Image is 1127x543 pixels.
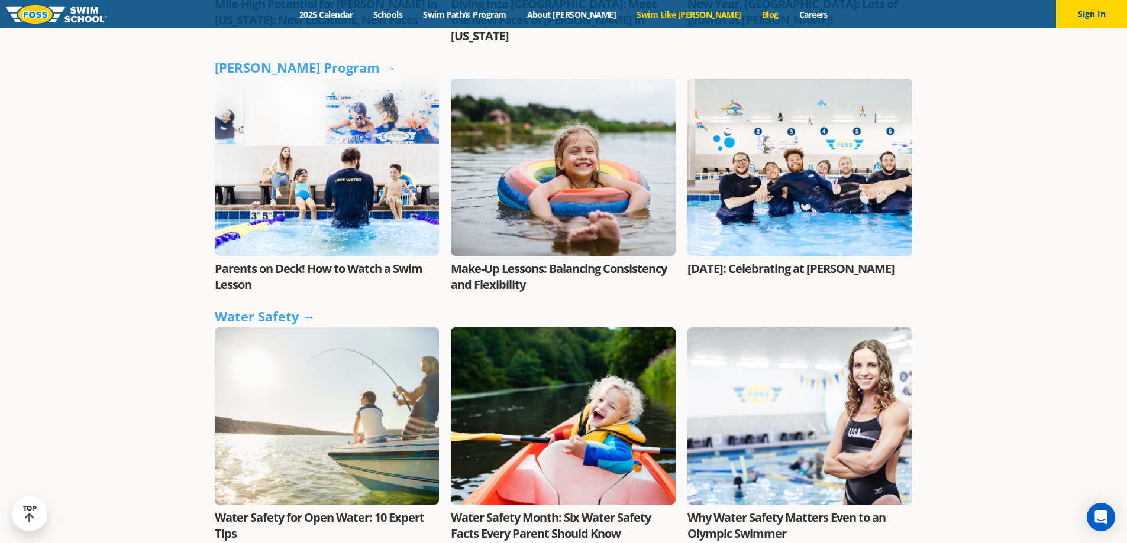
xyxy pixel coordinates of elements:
a: Why Water Safety Matters Even to an Olympic Swimmer [687,509,886,541]
a: Careers [789,9,838,20]
a: Make-Up Lessons: Balancing Consistency and Flexibility [451,261,667,292]
a: Swim Like [PERSON_NAME] [627,9,752,20]
a: About [PERSON_NAME] [516,9,627,20]
div: Open Intercom Messenger [1087,503,1115,531]
a: Blog [751,9,789,20]
a: Water Safety for Open Water: 10 Expert Tips [215,509,424,541]
a: Parents on Deck! How to Watch a Swim Lesson [215,261,422,292]
a: Water Safety → [215,307,316,325]
a: Swim Path® Program [413,9,516,20]
a: Water Safety Month: Six Water Safety Facts Every Parent Should Know [451,509,651,541]
div: TOP [23,505,37,523]
a: Schools [363,9,413,20]
a: [PERSON_NAME] Program → [215,58,396,76]
img: FOSS Swim School Logo [6,5,107,24]
a: [DATE]: Celebrating at [PERSON_NAME] [687,261,895,277]
a: 2025 Calendar [289,9,363,20]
